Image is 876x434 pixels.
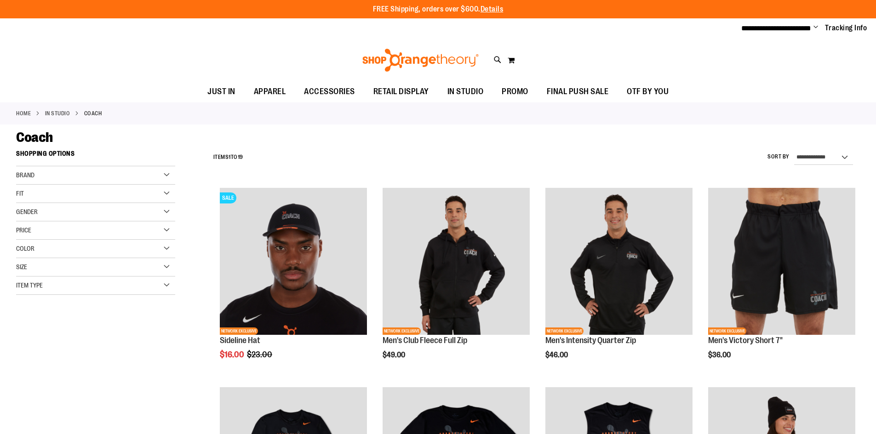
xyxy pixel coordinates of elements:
[545,327,584,335] span: NETWORK EXCLUSIVE
[383,327,421,335] span: NETWORK EXCLUSIVE
[16,171,34,179] span: Brand
[481,5,504,13] a: Details
[502,81,528,102] span: PROMO
[16,109,31,118] a: Home
[213,150,243,164] h2: Items to
[220,188,367,336] a: Sideline Hat primary imageSALENETWORK EXCLUSIVE
[220,336,260,345] a: Sideline Hat
[813,23,818,33] button: Account menu
[45,109,70,118] a: IN STUDIO
[373,4,504,15] p: FREE Shipping, orders over $600.
[16,208,38,215] span: Gender
[16,146,175,166] strong: Shopping Options
[627,81,669,102] span: OTF BY YOU
[545,336,636,345] a: Men's Intensity Quarter Zip
[383,336,467,345] a: Men's Club Fleece Full Zip
[545,188,693,336] a: OTF Mens Coach FA23 Intensity Quarter Zip - Black primary imageNETWORK EXCLUSIVE
[373,81,429,102] span: RETAIL DISPLAY
[84,109,102,118] strong: Coach
[220,327,258,335] span: NETWORK EXCLUSIVE
[547,81,609,102] span: FINAL PUSH SALE
[254,81,286,102] span: APPAREL
[708,336,783,345] a: Men's Victory Short 7"
[447,81,484,102] span: IN STUDIO
[708,327,746,335] span: NETWORK EXCLUSIVE
[708,188,855,336] a: OTF Mens Coach FA23 Victory Short - Black primary imageNETWORK EXCLUSIVE
[383,351,407,359] span: $49.00
[207,81,235,102] span: JUST IN
[16,282,43,289] span: Item Type
[541,183,697,383] div: product
[220,350,246,359] span: $16.00
[378,183,534,383] div: product
[16,245,34,252] span: Color
[545,188,693,335] img: OTF Mens Coach FA23 Intensity Quarter Zip - Black primary image
[220,188,367,335] img: Sideline Hat primary image
[238,154,243,160] span: 19
[383,188,530,335] img: OTF Mens Coach FA23 Club Fleece Full Zip - Black primary image
[247,350,274,359] span: $23.00
[16,226,31,234] span: Price
[16,130,53,145] span: Coach
[825,23,867,33] a: Tracking Info
[215,183,372,383] div: product
[304,81,355,102] span: ACCESSORIES
[16,190,24,197] span: Fit
[704,183,860,383] div: product
[16,263,27,271] span: Size
[383,188,530,336] a: OTF Mens Coach FA23 Club Fleece Full Zip - Black primary imageNETWORK EXCLUSIVE
[767,153,790,161] label: Sort By
[708,188,855,335] img: OTF Mens Coach FA23 Victory Short - Black primary image
[229,154,231,160] span: 1
[220,192,236,203] span: SALE
[708,351,732,359] span: $36.00
[545,351,569,359] span: $46.00
[361,49,480,72] img: Shop Orangetheory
